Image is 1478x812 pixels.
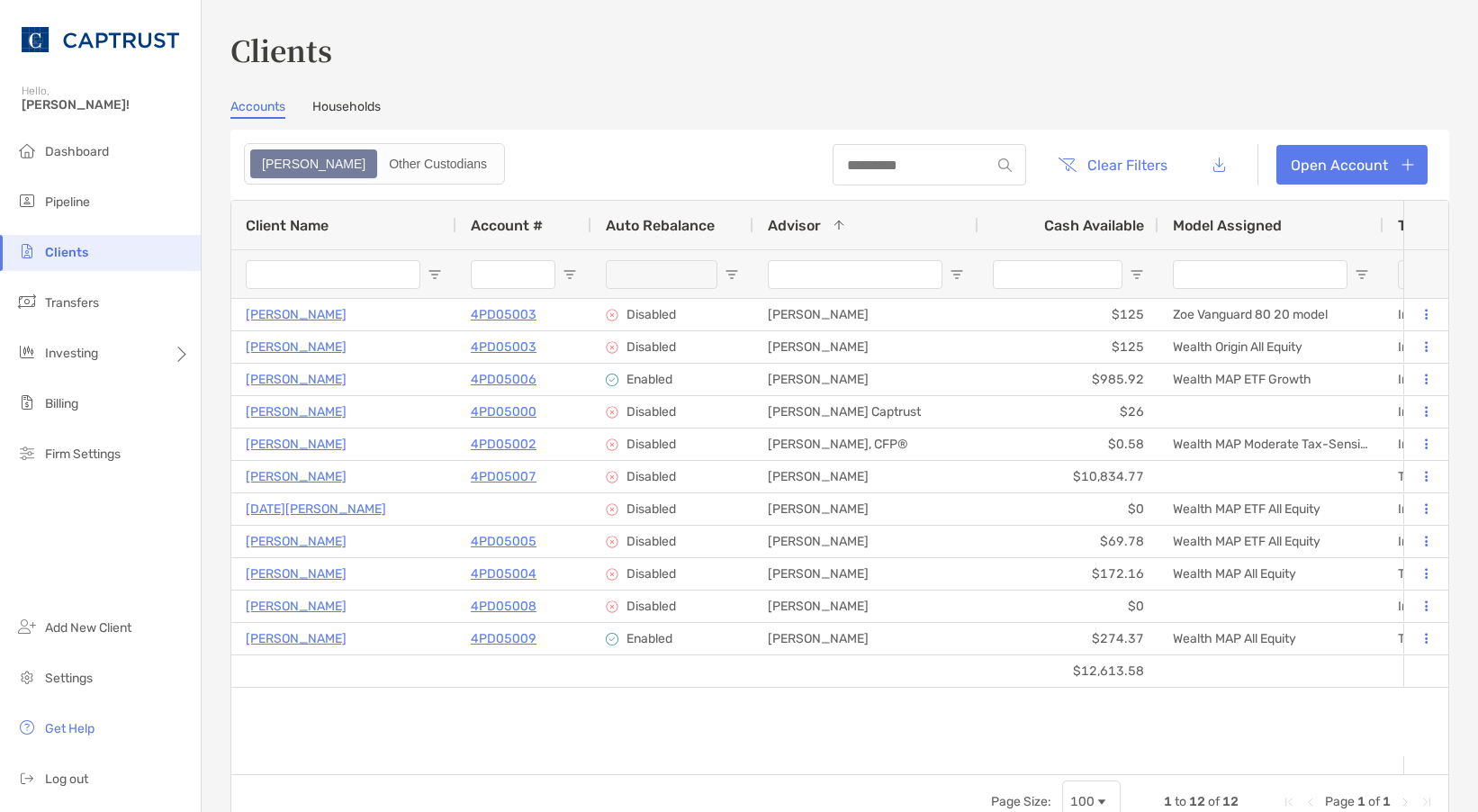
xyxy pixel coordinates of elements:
[626,404,676,420] p: Disabled
[1158,493,1383,525] div: Wealth MAP ETF All Equity
[1355,267,1369,282] button: Open Filter Menu
[725,267,739,282] button: Open Filter Menu
[471,368,536,391] p: 4PD05006
[471,530,536,553] p: 4PD05005
[1173,260,1347,289] input: Model Assigned Filter Input
[246,465,347,488] p: [PERSON_NAME]
[246,627,347,650] a: [PERSON_NAME]
[16,190,38,212] img: pipeline icon
[1158,299,1383,330] div: Zoe Vanguard 80 20 model
[471,303,536,326] a: 4PD05003
[606,600,618,613] img: icon image
[16,616,38,637] img: add_new_client icon
[753,331,978,363] div: [PERSON_NAME]
[45,620,131,636] span: Add New Client
[471,260,555,289] input: Account # Filter Input
[1398,217,1431,234] span: Type
[471,627,536,650] a: 4PD05009
[16,341,38,363] img: investing icon
[626,501,676,517] p: Disabled
[1357,794,1365,809] span: 1
[626,469,676,484] p: Disabled
[1130,267,1144,282] button: Open Filter Menu
[991,794,1051,809] div: Page Size:
[1368,794,1380,809] span: of
[312,99,381,119] a: Households
[978,461,1158,492] div: $10,834.77
[471,401,536,423] a: 4PD05000
[22,97,190,113] span: [PERSON_NAME]!
[1419,795,1434,809] div: Last Page
[246,336,347,358] a: [PERSON_NAME]
[978,655,1158,687] div: $12,613.58
[606,471,618,483] img: icon image
[246,217,329,234] span: Client Name
[1158,429,1383,460] div: Wealth MAP Moderate Tax-Sensitive
[471,433,536,456] p: 4PD05002
[16,392,38,413] img: billing icon
[978,299,1158,330] div: $125
[1282,795,1296,809] div: First Page
[1222,794,1239,809] span: 12
[978,493,1158,525] div: $0
[16,291,38,312] img: transfers icon
[16,666,38,688] img: settings icon
[1070,794,1095,809] div: 100
[978,331,1158,363] div: $125
[753,558,978,590] div: [PERSON_NAME]
[246,563,347,585] a: [PERSON_NAME]
[16,240,38,262] img: clients icon
[1158,623,1383,654] div: Wealth MAP All Equity
[606,536,618,548] img: icon image
[753,493,978,525] div: [PERSON_NAME]
[1158,331,1383,363] div: Wealth Origin All Equity
[252,151,375,176] div: Zoe
[246,595,347,618] p: [PERSON_NAME]
[753,429,978,460] div: [PERSON_NAME], CFP®
[753,396,978,428] div: [PERSON_NAME] Captrust
[246,368,347,391] p: [PERSON_NAME]
[428,267,442,282] button: Open Filter Menu
[753,461,978,492] div: [PERSON_NAME]
[1276,145,1428,185] a: Open Account
[246,303,347,326] a: [PERSON_NAME]
[45,771,88,787] span: Log out
[606,503,618,516] img: icon image
[45,721,95,736] span: Get Help
[978,623,1158,654] div: $274.37
[1173,217,1282,234] span: Model Assigned
[16,767,38,789] img: logout icon
[626,437,676,452] p: Disabled
[45,194,90,210] span: Pipeline
[753,364,978,395] div: [PERSON_NAME]
[16,442,38,464] img: firm-settings icon
[1044,217,1144,234] span: Cash Available
[978,558,1158,590] div: $172.16
[45,295,99,311] span: Transfers
[1164,794,1172,809] span: 1
[471,336,536,358] a: 4PD05003
[1158,364,1383,395] div: Wealth MAP ETF Growth
[1044,145,1181,185] button: Clear Filters
[246,401,347,423] a: [PERSON_NAME]
[471,563,536,585] a: 4PD05004
[246,498,386,520] a: [DATE][PERSON_NAME]
[246,433,347,456] a: [PERSON_NAME]
[606,341,618,354] img: icon image
[45,447,121,462] span: Firm Settings
[978,526,1158,557] div: $69.78
[1175,794,1186,809] span: to
[753,623,978,654] div: [PERSON_NAME]
[606,217,715,234] span: Auto Rebalance
[626,372,672,387] p: Enabled
[626,307,676,322] p: Disabled
[753,299,978,330] div: [PERSON_NAME]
